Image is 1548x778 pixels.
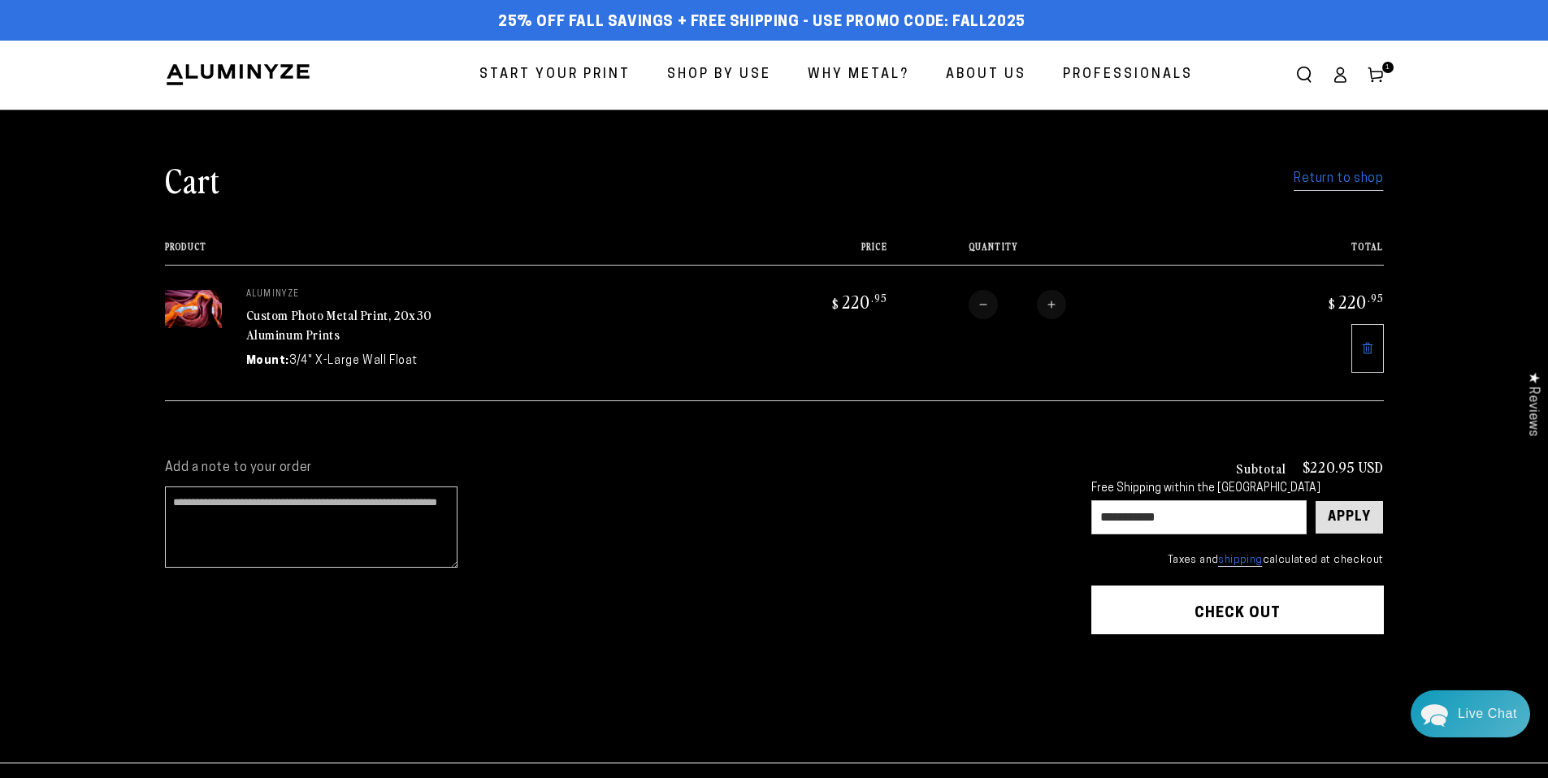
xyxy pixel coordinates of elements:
[246,305,433,344] a: Custom Photo Metal Print, 20x30 Aluminum Prints
[165,290,222,328] img: 20"x30" Rectangle White Glossy Aluminyzed Photo
[165,158,220,201] h1: Cart
[1303,460,1384,474] p: $220.95 USD
[165,63,311,87] img: Aluminyze
[1351,324,1384,373] a: Remove 20"x30" Rectangle White Glossy Aluminyzed Photo
[124,466,220,474] span: We run on
[946,63,1026,87] span: About Us
[796,54,921,97] a: Why Metal?
[110,490,236,516] a: Send a Message
[152,24,194,67] img: John
[289,352,418,370] dd: 3/4" X-Large Wall Float
[1385,62,1390,73] span: 1
[1236,461,1286,474] h3: Subtotal
[186,24,228,67] img: Marie J
[1063,63,1193,87] span: Professionals
[174,463,219,475] span: Re:amaze
[871,291,887,305] sup: .95
[479,63,631,87] span: Start Your Print
[731,241,887,265] th: Price
[808,63,909,87] span: Why Metal?
[467,54,643,97] a: Start Your Print
[1411,690,1530,737] div: Chat widget toggle
[1091,552,1384,568] small: Taxes and calculated at checkout
[1091,666,1384,702] iframe: PayPal-paypal
[165,460,1059,477] label: Add a note to your order
[118,24,160,67] img: Helga
[1091,586,1384,634] button: Check out
[1091,482,1384,496] div: Free Shipping within the [GEOGRAPHIC_DATA]
[1326,290,1384,313] bdi: 220
[1286,57,1322,93] summary: Search our site
[24,76,322,89] div: We usually reply in a few hours.
[1227,241,1383,265] th: Total
[1051,54,1205,97] a: Professionals
[1368,291,1384,305] sup: .95
[655,54,783,97] a: Shop By Use
[165,241,732,265] th: Product
[887,241,1227,265] th: Quantity
[934,54,1039,97] a: About Us
[998,290,1037,319] input: Quantity for Custom Photo Metal Print, 20x30 Aluminum Prints
[1329,296,1336,312] span: $
[830,290,887,313] bdi: 220
[1328,501,1371,534] div: Apply
[246,290,490,300] p: aluminyze
[1517,359,1548,449] div: Click to open Judge.me floating reviews tab
[246,352,290,370] dt: Mount:
[832,296,839,312] span: $
[1294,167,1383,191] a: Return to shop
[667,63,771,87] span: Shop By Use
[498,14,1025,32] span: 25% off FALL Savings + Free Shipping - Use Promo Code: FALL2025
[1218,555,1262,567] a: shipping
[1458,690,1517,737] div: Contact Us Directly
